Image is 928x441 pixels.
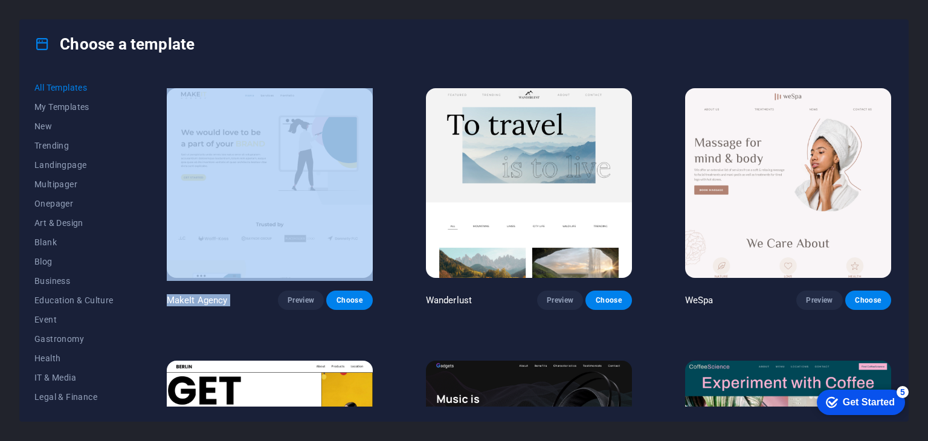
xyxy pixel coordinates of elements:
[685,294,714,306] p: WeSpa
[34,117,114,136] button: New
[167,88,373,278] img: MakeIt Agency
[34,295,114,305] span: Education & Culture
[34,373,114,382] span: IT & Media
[34,136,114,155] button: Trending
[278,291,324,310] button: Preview
[34,141,114,150] span: Trending
[34,121,114,131] span: New
[845,291,891,310] button: Choose
[34,276,114,286] span: Business
[34,329,114,349] button: Gastronomy
[34,213,114,233] button: Art & Design
[34,78,114,97] button: All Templates
[34,160,114,170] span: Landingpage
[426,294,472,306] p: Wanderlust
[34,102,114,112] span: My Templates
[34,310,114,329] button: Event
[796,291,842,310] button: Preview
[34,34,195,54] h4: Choose a template
[547,295,573,305] span: Preview
[685,88,891,278] img: WeSpa
[34,368,114,387] button: IT & Media
[288,295,314,305] span: Preview
[855,295,881,305] span: Choose
[34,387,114,407] button: Legal & Finance
[34,179,114,189] span: Multipager
[326,291,372,310] button: Choose
[806,295,833,305] span: Preview
[34,334,114,344] span: Gastronomy
[36,13,88,24] div: Get Started
[34,257,114,266] span: Blog
[89,2,101,14] div: 5
[10,6,98,31] div: Get Started 5 items remaining, 0% complete
[34,218,114,228] span: Art & Design
[34,315,114,324] span: Event
[34,392,114,402] span: Legal & Finance
[34,353,114,363] span: Health
[595,295,622,305] span: Choose
[167,294,228,306] p: MakeIt Agency
[537,291,583,310] button: Preview
[34,97,114,117] button: My Templates
[34,233,114,252] button: Blank
[34,271,114,291] button: Business
[34,349,114,368] button: Health
[34,83,114,92] span: All Templates
[34,199,114,208] span: Onepager
[34,175,114,194] button: Multipager
[34,252,114,271] button: Blog
[34,155,114,175] button: Landingpage
[34,291,114,310] button: Education & Culture
[336,295,362,305] span: Choose
[34,237,114,247] span: Blank
[426,88,632,278] img: Wanderlust
[585,291,631,310] button: Choose
[34,194,114,213] button: Onepager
